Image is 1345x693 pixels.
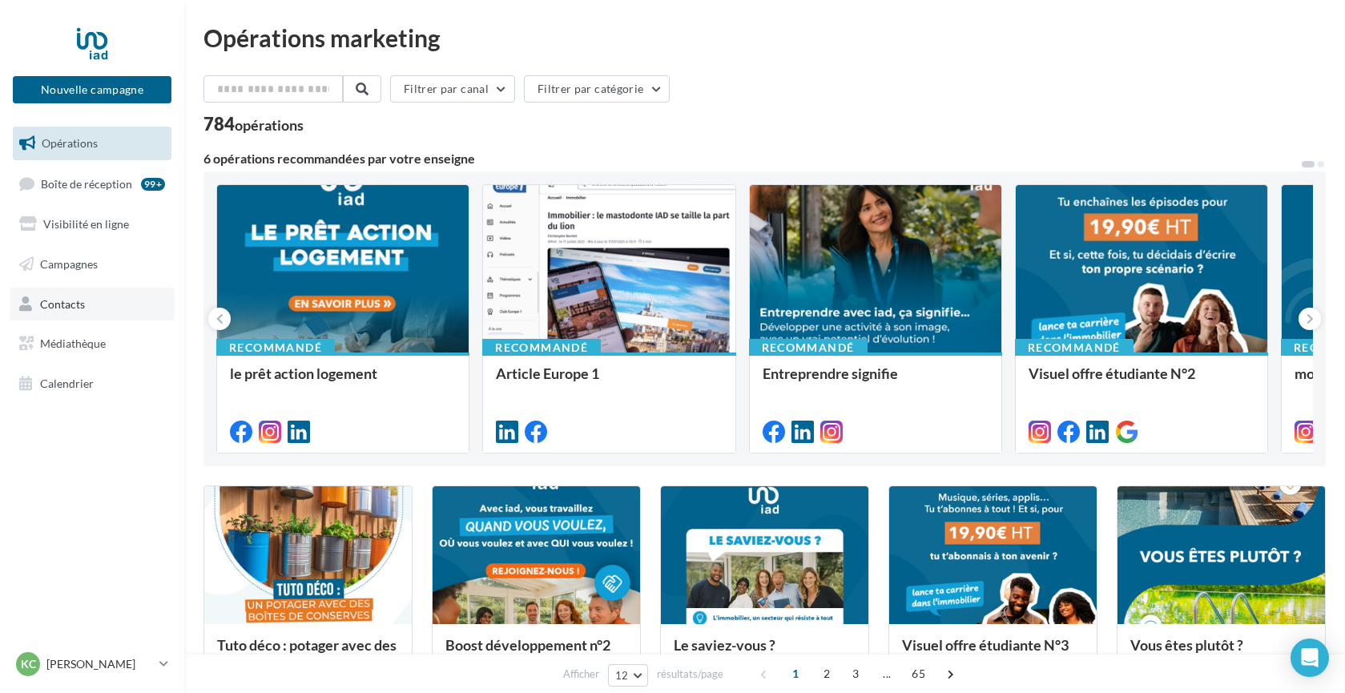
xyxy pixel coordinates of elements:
span: Vous êtes plutôt ? [1130,636,1243,654]
span: Médiathèque [40,336,106,350]
span: Visuel offre étudiante N°2 [1029,365,1195,382]
div: Opérations marketing [203,26,1326,50]
div: 6 opérations recommandées par votre enseigne [203,152,1300,165]
div: opérations [235,118,304,132]
div: Recommandé [749,339,868,357]
span: Visuel offre étudiante N°3 [902,636,1069,654]
span: Afficher [563,667,599,682]
div: Open Intercom Messenger [1291,639,1329,677]
span: Opérations [42,136,98,150]
a: Visibilité en ligne [10,207,175,241]
span: ... [874,661,900,687]
a: Campagnes [10,248,175,281]
span: Article Europe 1 [496,365,599,382]
span: Visibilité en ligne [43,217,129,231]
div: 99+ [141,178,165,191]
span: résultats/page [657,667,723,682]
a: KC [PERSON_NAME] [13,649,171,679]
span: le prêt action logement [230,365,377,382]
span: KC [21,656,36,672]
span: Boost développement n°2 [445,636,610,654]
button: 12 [608,664,649,687]
p: [PERSON_NAME] [46,656,153,672]
span: 2 [814,661,840,687]
span: Boîte de réception [41,176,132,190]
span: Calendrier [40,377,94,390]
a: Contacts [10,288,175,321]
a: Opérations [10,127,175,160]
button: Filtrer par catégorie [524,75,670,103]
button: Filtrer par canal [390,75,515,103]
span: 12 [615,669,629,682]
span: 1 [783,661,808,687]
span: 3 [843,661,868,687]
a: Calendrier [10,367,175,401]
span: 65 [905,661,932,687]
span: Contacts [40,296,85,310]
a: Médiathèque [10,327,175,361]
span: Entreprendre signifie [763,365,898,382]
div: Recommandé [216,339,335,357]
span: Tuto déco : potager avec des boite... [217,636,397,670]
span: Le saviez-vous ? [674,636,775,654]
div: Recommandé [482,339,601,357]
button: Nouvelle campagne [13,76,171,103]
div: 784 [203,115,304,133]
div: Recommandé [1015,339,1134,357]
a: Boîte de réception99+ [10,167,175,201]
span: Campagnes [40,257,98,271]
